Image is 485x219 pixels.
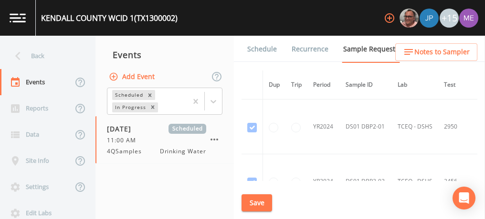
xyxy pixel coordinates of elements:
div: KENDALL COUNTY WCID 1 (TX1300002) [41,12,178,24]
div: Mike Franklin [399,9,419,28]
div: Events [95,43,234,67]
span: Scheduled [169,124,206,134]
span: 4QSamples [107,147,148,156]
a: [DATE]Scheduled11:00 AM4QSamplesDrinking Water [95,116,234,164]
img: logo [10,13,26,22]
td: YR2024 [307,154,340,209]
div: Joshua gere Paul [419,9,439,28]
td: DS01 DBP2-02 [340,154,392,209]
td: DS01 DBP2-01 [340,100,392,154]
div: In Progress [112,102,148,112]
div: Remove Scheduled [145,90,155,100]
td: YR2024 [307,100,340,154]
div: +15 [440,9,459,28]
th: Dup [263,70,286,100]
img: 41241ef155101aa6d92a04480b0d0000 [420,9,439,28]
th: Period [307,70,340,100]
th: Lab [392,70,438,100]
a: Sample Requests [342,36,400,63]
span: Notes to Sampler [414,46,470,58]
div: Remove In Progress [148,102,158,112]
img: e2d790fa78825a4bb76dcb6ab311d44c [400,9,419,28]
td: 2950 [438,100,477,154]
td: TCEQ - DSHS [392,100,438,154]
a: Forms [246,62,268,89]
button: Notes to Sampler [395,43,477,61]
span: [DATE] [107,124,138,134]
a: Recurrence [290,36,330,62]
td: 2456 [438,154,477,209]
span: Drinking Water [160,147,206,156]
th: Trip [285,70,307,100]
button: Save [242,194,272,212]
td: TCEQ - DSHS [392,154,438,209]
a: Schedule [246,36,278,62]
th: Sample ID [340,70,392,100]
span: 11:00 AM [107,136,142,145]
div: Scheduled [112,90,145,100]
th: Test [438,70,477,100]
div: Open Intercom Messenger [453,187,475,209]
button: Add Event [107,68,158,86]
img: d4d65db7c401dd99d63b7ad86343d265 [459,9,478,28]
a: COC Details [412,36,453,62]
